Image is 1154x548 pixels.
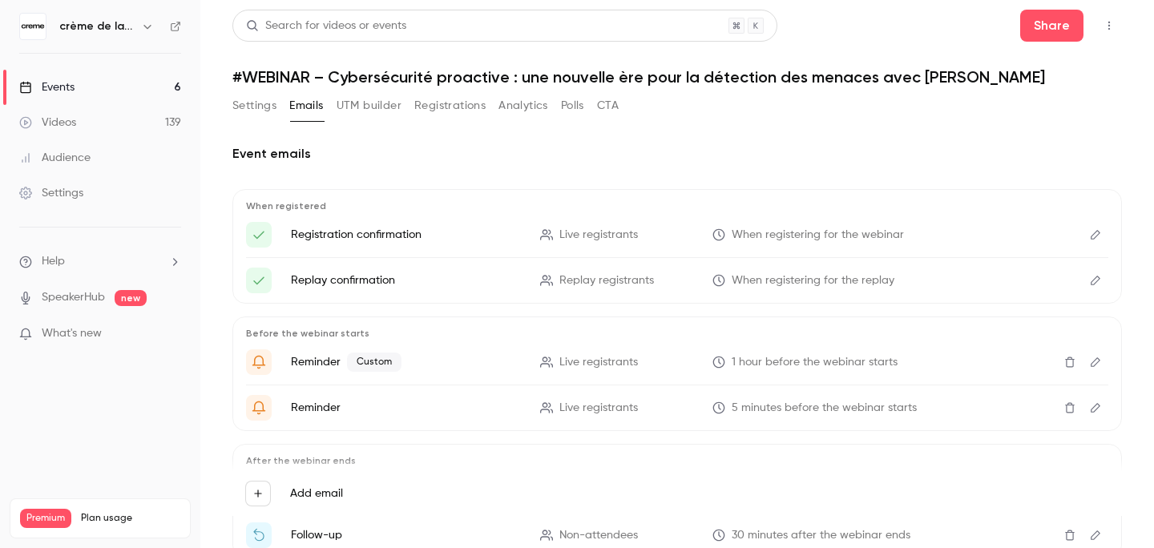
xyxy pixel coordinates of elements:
[246,199,1108,212] p: When registered
[559,527,638,544] span: Non-attendees
[337,93,401,119] button: UTM builder
[291,353,521,372] p: Reminder
[115,290,147,306] span: new
[162,327,181,341] iframe: Noticeable Trigger
[246,327,1108,340] p: Before the webinar starts
[1057,522,1083,548] button: Delete
[1083,222,1108,248] button: Edit
[246,268,1108,293] li: 🔗 Lien pour (re)visionner "{{ event_name }}" par crème de la crème !
[19,79,75,95] div: Events
[347,353,401,372] span: Custom
[291,272,521,288] p: Replay confirmation
[291,527,521,543] p: Follow-up
[597,93,619,119] button: CTA
[20,509,71,528] span: Premium
[732,354,898,371] span: 1 hour before the webinar starts
[559,400,638,417] span: Live registrants
[246,18,406,34] div: Search for videos or events
[1057,349,1083,375] button: Delete
[1083,522,1108,548] button: Edit
[559,227,638,244] span: Live registrants
[1083,268,1108,293] button: Edit
[291,400,521,416] p: Reminder
[81,512,180,525] span: Plan usage
[1020,10,1083,42] button: Share
[732,527,910,544] span: 30 minutes after the webinar ends
[732,400,917,417] span: 5 minutes before the webinar starts
[732,272,894,289] span: When registering for the replay
[59,18,135,34] h6: crème de la crème
[42,289,105,306] a: SpeakerHub
[246,454,1108,467] p: After the webinar ends
[414,93,486,119] button: Registrations
[42,253,65,270] span: Help
[246,349,1108,375] li: 📅 Plus qu'une heure avant notre événement !
[246,222,1108,248] li: 🔗 Lien du live "{{ event_name }}" avec crème de la crème
[498,93,548,119] button: Analytics
[561,93,584,119] button: Polls
[1083,349,1108,375] button: Edit
[232,67,1122,87] h1: #WEBINAR – Cybersécurité proactive : une nouvelle ère pour la détection des menaces avec [PERSON_...
[559,354,638,371] span: Live registrants
[559,272,654,289] span: Replay registrants
[1057,395,1083,421] button: Delete
[19,185,83,201] div: Settings
[20,14,46,39] img: crème de la crème
[732,227,904,244] span: When registering for the webinar
[246,395,1108,421] li: L'événement de crème de la crème va démarrer ! 🚀
[232,93,276,119] button: Settings
[232,144,1122,163] h2: Event emails
[19,115,76,131] div: Videos
[290,486,343,502] label: Add email
[246,522,1108,548] li: 📺 Dans ce mail : le replay de "{{ event_name }}"
[42,325,102,342] span: What's new
[1083,395,1108,421] button: Edit
[289,93,323,119] button: Emails
[19,253,181,270] li: help-dropdown-opener
[19,150,91,166] div: Audience
[291,227,521,243] p: Registration confirmation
